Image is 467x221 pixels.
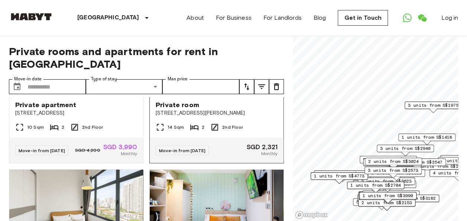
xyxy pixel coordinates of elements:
[314,173,364,179] span: 1 units from S$4773
[247,144,278,150] span: SGD 2,321
[19,148,65,153] span: Move-in from [DATE]
[400,10,415,25] a: Open WhatsApp
[314,13,326,22] a: Blog
[202,124,204,131] span: 2
[62,124,64,131] span: 2
[311,172,368,184] div: Map marker
[364,167,422,178] div: Map marker
[392,159,442,166] span: 1 units from S$2547
[10,79,25,94] button: Choose date
[222,124,243,131] span: 2nd Floor
[382,195,439,206] div: Map marker
[82,124,103,131] span: 2nd Floor
[358,199,415,211] div: Map marker
[239,79,254,94] button: tune
[359,192,416,204] div: Map marker
[365,158,422,169] div: Map marker
[362,190,419,202] div: Map marker
[75,147,100,154] span: SGD 4,200
[91,76,117,82] label: Type of stay
[363,158,423,170] div: Map marker
[261,150,278,157] span: Monthly
[363,192,413,199] span: 1 units from S$3990
[9,45,284,70] span: Private rooms and apartments for rent in [GEOGRAPHIC_DATA]
[356,199,407,205] span: 5 units from S$1680
[338,10,388,26] a: Get in Touch
[368,158,419,165] span: 2 units from S$3024
[441,13,458,22] a: Log in
[377,145,434,156] div: Map marker
[103,144,137,150] span: SGD 3,990
[187,13,204,22] a: About
[402,134,452,141] span: 1 units from S$1418
[360,156,417,167] div: Map marker
[359,180,416,192] div: Map marker
[263,13,302,22] a: For Landlords
[368,167,418,174] span: 3 units from S$2573
[314,170,371,182] div: Map marker
[415,10,429,25] a: Open WeChat
[353,198,410,210] div: Map marker
[361,178,412,185] span: 3 units from S$3623
[385,195,436,202] span: 1 units from S$3182
[156,109,278,117] span: [STREET_ADDRESS][PERSON_NAME]
[347,182,404,193] div: Map marker
[389,158,446,170] div: Map marker
[77,13,139,22] p: [GEOGRAPHIC_DATA]
[254,79,269,94] button: tune
[156,100,199,109] span: Private room
[168,124,184,131] span: 14 Sqm
[15,109,137,117] span: [STREET_ADDRESS]
[159,148,205,153] span: Move-in from [DATE]
[359,192,416,204] div: Map marker
[317,171,368,177] span: 1 units from S$4196
[15,100,77,109] span: Private apartment
[350,182,401,189] span: 1 units from S$2704
[295,211,328,219] a: Mapbox logo
[27,124,44,131] span: 10 Sqm
[216,13,252,22] a: For Business
[358,177,415,189] div: Map marker
[168,76,188,82] label: Max price
[380,145,431,152] span: 3 units from S$2940
[269,79,284,94] button: tune
[363,156,414,163] span: 3 units from S$1985
[14,76,42,82] label: Move-in date
[408,102,458,109] span: 3 units from S$1975
[368,169,425,181] div: Map marker
[121,150,137,157] span: Monthly
[9,13,53,20] img: Habyt
[357,194,415,206] div: Map marker
[398,134,455,145] div: Map marker
[405,102,462,113] div: Map marker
